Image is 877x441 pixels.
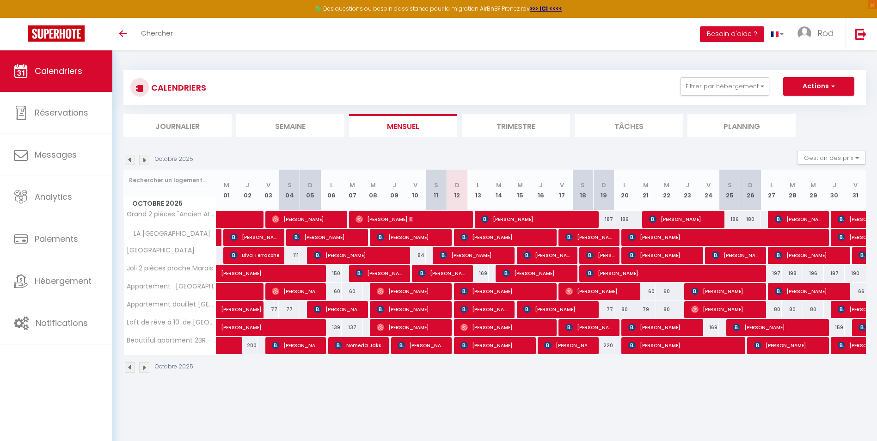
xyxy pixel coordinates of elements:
span: [PERSON_NAME] [628,246,699,264]
li: Semaine [236,114,344,137]
span: [PERSON_NAME] [775,246,846,264]
span: [PERSON_NAME] [377,282,448,300]
span: Analytics [35,191,72,202]
span: [PERSON_NAME] [230,228,280,246]
th: 03 [258,170,279,211]
abbr: L [477,181,479,190]
span: [PERSON_NAME] [544,337,594,354]
div: 197 [824,265,845,282]
span: [PERSON_NAME] [272,282,321,300]
span: Beautiful apartment 2BR - 4P Republique Temple [125,337,218,344]
div: 187 [593,211,614,228]
a: [PERSON_NAME] [216,265,237,282]
span: [PERSON_NAME] [523,246,573,264]
span: [PERSON_NAME] [775,282,846,300]
th: 05 [300,170,321,211]
th: 07 [342,170,362,211]
span: [PERSON_NAME] [649,210,720,228]
th: 06 [321,170,342,211]
div: 66 [845,283,866,300]
a: ... Rod [791,18,846,50]
p: Octobre 2025 [155,155,193,164]
div: 180 [740,211,761,228]
abbr: M [370,181,376,190]
span: [PERSON_NAME] [565,228,615,246]
span: [PERSON_NAME] [440,246,510,264]
li: Trimestre [462,114,570,137]
abbr: M [496,181,502,190]
span: [PERSON_NAME] [272,337,321,354]
th: 21 [635,170,656,211]
span: [PERSON_NAME] [398,337,447,354]
span: [PERSON_NAME] [712,246,761,264]
button: Gestion des prix [797,151,866,165]
span: [PERSON_NAME] [628,318,699,336]
span: [PERSON_NAME] [586,246,614,264]
div: 60 [656,283,677,300]
span: Joli 2 pièces proche Marais [125,265,213,272]
span: Calendriers [35,65,82,77]
span: Grand 2 pièces "Ancien Atelier Parisien" [125,211,218,218]
div: 80 [803,301,824,318]
th: 11 [426,170,447,211]
abbr: V [560,181,564,190]
div: 220 [593,337,614,354]
span: [PERSON_NAME] [481,210,595,228]
th: 09 [384,170,405,211]
abbr: M [810,181,816,190]
span: [PERSON_NAME] [460,300,510,318]
th: 02 [237,170,258,211]
th: 10 [405,170,425,211]
div: 77 [279,301,300,318]
th: 30 [824,170,845,211]
div: 79 [635,301,656,318]
span: Notifications [36,317,88,329]
span: [PERSON_NAME] [314,246,406,264]
div: 198 [782,265,803,282]
strong: >>> ICI <<<< [530,5,562,12]
div: 60 [342,283,362,300]
a: [PERSON_NAME] [216,301,237,318]
div: 196 [803,265,824,282]
span: [PERSON_NAME] [460,282,552,300]
button: Filtrer par hébergement [681,77,769,96]
span: [PERSON_NAME] [460,228,552,246]
span: [PERSON_NAME] [272,210,343,228]
abbr: D [601,181,606,190]
th: 20 [614,170,635,211]
abbr: D [308,181,313,190]
span: [PERSON_NAME] [586,264,763,282]
img: Super Booking [28,25,85,42]
span: Messages [35,149,77,160]
th: 17 [552,170,572,211]
abbr: S [288,181,292,190]
li: Journalier [123,114,232,137]
span: [PERSON_NAME] [754,337,825,354]
abbr: J [833,181,836,190]
span: [PERSON_NAME] [221,296,264,313]
li: Tâches [575,114,683,137]
div: 186 [719,211,740,228]
abbr: S [728,181,732,190]
h3: CALENDRIERS [149,77,206,98]
abbr: J [686,181,689,190]
span: [PERSON_NAME] [377,300,448,318]
th: 28 [782,170,803,211]
button: Besoin d'aide ? [700,26,764,42]
th: 25 [719,170,740,211]
span: [PERSON_NAME] [565,282,636,300]
div: 77 [593,301,614,318]
div: 189 [614,211,635,228]
span: [PERSON_NAME] [460,318,552,336]
abbr: V [706,181,711,190]
div: 60 [635,283,656,300]
div: 197 [761,265,782,282]
span: [PERSON_NAME] [314,300,363,318]
div: 84 [405,247,425,264]
abbr: M [224,181,229,190]
div: 169 [467,265,488,282]
abbr: M [350,181,355,190]
div: 190 [845,265,866,282]
li: Mensuel [349,114,457,137]
span: [PERSON_NAME] [503,264,573,282]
